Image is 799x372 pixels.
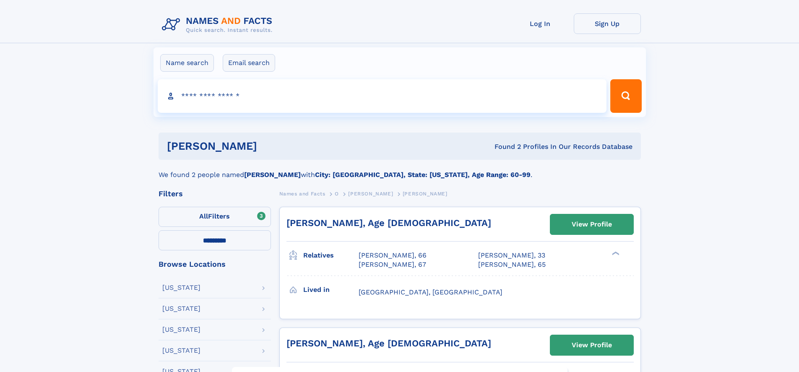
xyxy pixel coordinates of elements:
[159,13,279,36] img: Logo Names and Facts
[335,191,339,197] span: O
[478,251,545,260] a: [PERSON_NAME], 33
[359,288,502,296] span: [GEOGRAPHIC_DATA], [GEOGRAPHIC_DATA]
[348,188,393,199] a: [PERSON_NAME]
[286,338,491,349] a: [PERSON_NAME], Age [DEMOGRAPHIC_DATA]
[610,251,620,256] div: ❯
[335,188,339,199] a: O
[162,305,200,312] div: [US_STATE]
[572,336,612,355] div: View Profile
[159,207,271,227] label: Filters
[162,347,200,354] div: [US_STATE]
[162,284,200,291] div: [US_STATE]
[572,215,612,234] div: View Profile
[507,13,574,34] a: Log In
[159,190,271,198] div: Filters
[244,171,301,179] b: [PERSON_NAME]
[303,283,359,297] h3: Lived in
[223,54,275,72] label: Email search
[286,218,491,228] a: [PERSON_NAME], Age [DEMOGRAPHIC_DATA]
[303,248,359,263] h3: Relatives
[359,251,427,260] a: [PERSON_NAME], 66
[403,191,448,197] span: [PERSON_NAME]
[167,141,376,151] h1: [PERSON_NAME]
[610,79,641,113] button: Search Button
[158,79,607,113] input: search input
[574,13,641,34] a: Sign Up
[159,260,271,268] div: Browse Locations
[478,260,546,269] a: [PERSON_NAME], 65
[279,188,325,199] a: Names and Facts
[315,171,531,179] b: City: [GEOGRAPHIC_DATA], State: [US_STATE], Age Range: 60-99
[159,160,641,180] div: We found 2 people named with .
[550,335,633,355] a: View Profile
[348,191,393,197] span: [PERSON_NAME]
[199,212,208,220] span: All
[160,54,214,72] label: Name search
[550,214,633,234] a: View Profile
[359,260,426,269] a: [PERSON_NAME], 67
[162,326,200,333] div: [US_STATE]
[376,142,632,151] div: Found 2 Profiles In Our Records Database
